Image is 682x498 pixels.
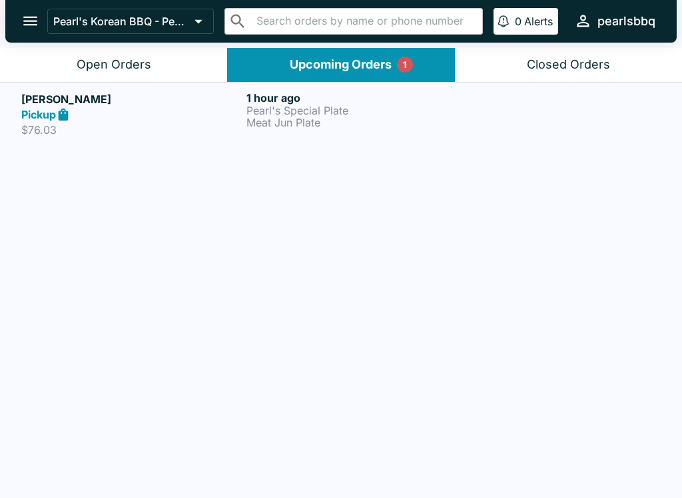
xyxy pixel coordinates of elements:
h5: [PERSON_NAME] [21,91,241,107]
p: Pearl's Special Plate [246,105,466,117]
input: Search orders by name or phone number [252,12,477,31]
p: $76.03 [21,123,241,136]
p: 1 [403,58,407,71]
button: open drawer [13,4,47,38]
div: pearlsbbq [597,13,655,29]
strong: Pickup [21,108,56,121]
div: Upcoming Orders [290,57,392,73]
p: Alerts [524,15,553,28]
p: Pearl's Korean BBQ - Pearlridge [53,15,189,28]
p: 0 [515,15,521,28]
button: pearlsbbq [569,7,661,35]
p: Meat Jun Plate [246,117,466,128]
div: Closed Orders [527,57,610,73]
button: Pearl's Korean BBQ - Pearlridge [47,9,214,34]
h6: 1 hour ago [246,91,466,105]
div: Open Orders [77,57,151,73]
